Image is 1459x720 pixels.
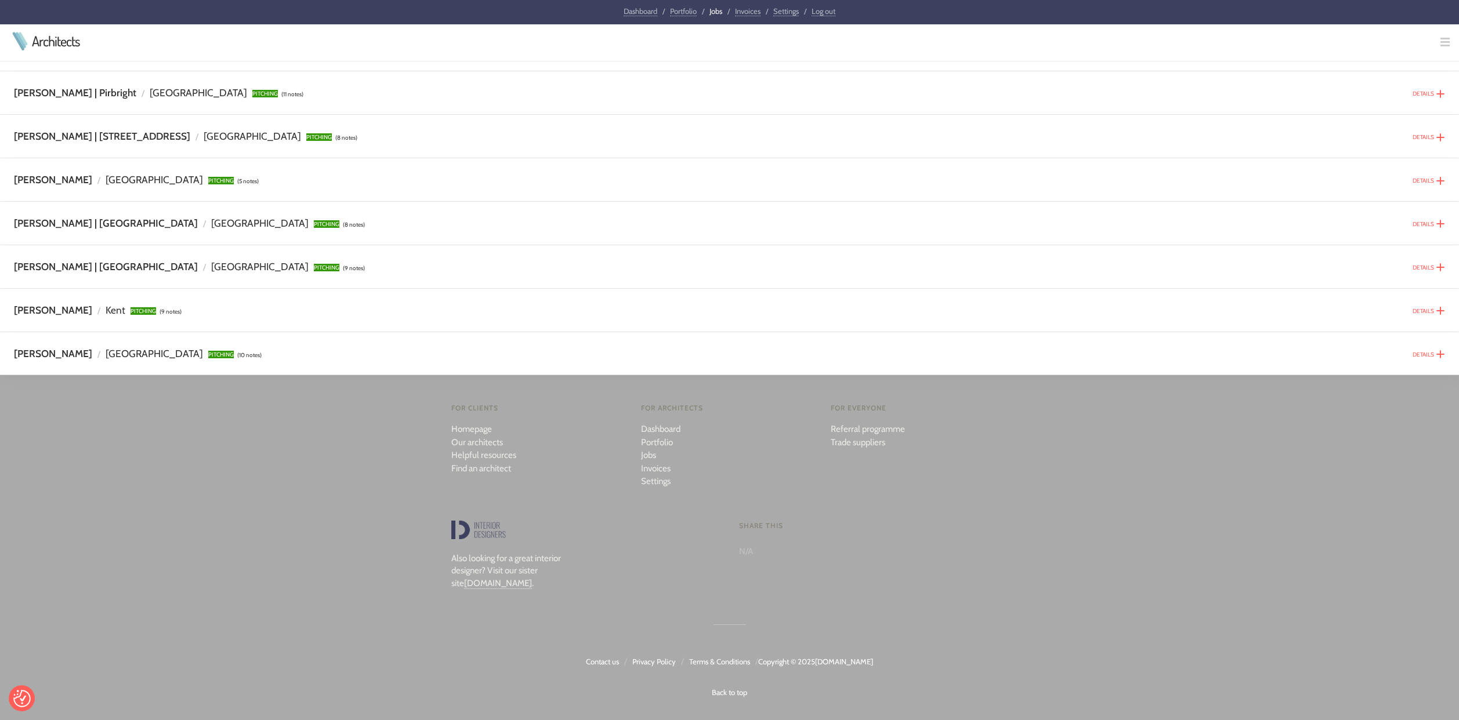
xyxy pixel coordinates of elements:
span: N/A [739,546,753,557]
span: PITCHING [131,307,156,315]
a: Back to top [712,688,747,697]
a: DETAILS [1413,133,1434,141]
a: Architects [32,34,79,48]
span: PITCHING [252,90,278,97]
span: / [203,219,206,229]
a: Portfolio [641,437,673,448]
a: Click to view details [1436,304,1445,314]
span: / [97,306,100,316]
span: [PERSON_NAME] | [GEOGRAPHIC_DATA] [14,260,198,272]
span: Kent [106,304,125,316]
span: (9 notes) [343,264,365,272]
a: Invoices [641,463,671,474]
span: (10 notes) [237,351,262,359]
h4: For everyone [831,403,1002,413]
a: DETAILS [1413,177,1434,184]
img: DETAILS [1436,89,1445,99]
a: Click to view details [1436,130,1445,140]
a: Our architects [451,437,503,448]
span: [GEOGRAPHIC_DATA] [211,217,309,229]
span: / [203,262,206,272]
a: Dashboard [624,6,657,16]
a: Trade suppliers [831,437,885,448]
img: Architects [9,32,30,50]
a: Helpful resources [451,450,516,460]
span: / [97,175,100,186]
a: Find an architect [451,463,511,474]
span: / [681,656,684,667]
a: Log out [812,6,835,16]
span: [PERSON_NAME] | [GEOGRAPHIC_DATA] [14,217,198,229]
a: Click to view details [1436,260,1445,271]
span: (11 notes) [281,90,303,98]
span: / [727,6,730,16]
a: Dashboard [641,424,680,434]
a: Invoices [735,6,761,16]
span: / [196,132,198,142]
a: Contact us [586,657,619,666]
a: Click to view details [1436,347,1445,358]
h4: For Architects [641,403,812,413]
a: Portfolio [670,6,697,16]
span: [GEOGRAPHIC_DATA] [150,86,247,99]
span: [PERSON_NAME] | [STREET_ADDRESS] [14,130,190,142]
img: DETAILS [1436,133,1445,142]
img: DETAILS [1436,219,1445,228]
a: Privacy Policy [632,657,676,666]
h4: Share This [739,521,1008,531]
a: DETAILS [1413,351,1434,358]
a: Homepage [451,424,492,434]
span: PITCHING [306,133,332,141]
span: [GEOGRAPHIC_DATA] [106,347,203,359]
h4: For Clients [451,403,622,413]
a: Jobs [641,450,656,460]
a: [DOMAIN_NAME] [815,657,873,666]
span: / [755,656,758,667]
span: / [142,88,144,99]
span: / [702,6,704,16]
a: DETAILS [1413,220,1434,228]
span: (9 notes) [160,308,182,315]
span: (5 notes) [237,177,259,185]
span: [GEOGRAPHIC_DATA] [211,260,309,272]
span: PITCHING [314,264,339,271]
a: Click to view details [1436,173,1445,184]
img: DETAILS [1436,350,1445,359]
span: [PERSON_NAME] [14,173,92,186]
img: Revisit consent button [13,690,31,707]
span: / [766,6,768,16]
a: [DOMAIN_NAME] [464,578,532,589]
span: / [624,656,627,667]
a: DETAILS [1413,264,1434,271]
span: / [804,6,806,16]
a: Click to view details [1436,217,1445,227]
button: Consent Preferences [13,690,31,707]
a: DETAILS [1413,90,1434,97]
span: PITCHING [314,220,339,228]
span: [GEOGRAPHIC_DATA] [106,173,203,186]
span: / [97,349,100,359]
a: Click to view details [1436,86,1445,97]
a: Terms & Conditions [689,657,750,666]
span: PITCHING [208,177,234,184]
span: PITCHING [208,351,234,358]
span: [GEOGRAPHIC_DATA] [204,130,301,142]
a: Jobs [709,6,722,16]
a: Settings [641,476,671,486]
div: Copyright © 2025 [9,655,1450,698]
span: [PERSON_NAME] | Pirbright [14,86,136,99]
span: [PERSON_NAME] [14,304,92,316]
a: DETAILS [1413,307,1434,315]
a: Referral programme [831,424,905,434]
span: [PERSON_NAME] [14,347,92,359]
p: Also looking for a great interior designer? Visit our sister site . [451,552,586,590]
span: / [662,6,665,16]
span: (8 notes) [335,134,357,141]
span: (8 notes) [343,221,365,228]
img: DETAILS [1436,263,1445,272]
a: Settings [773,6,799,16]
